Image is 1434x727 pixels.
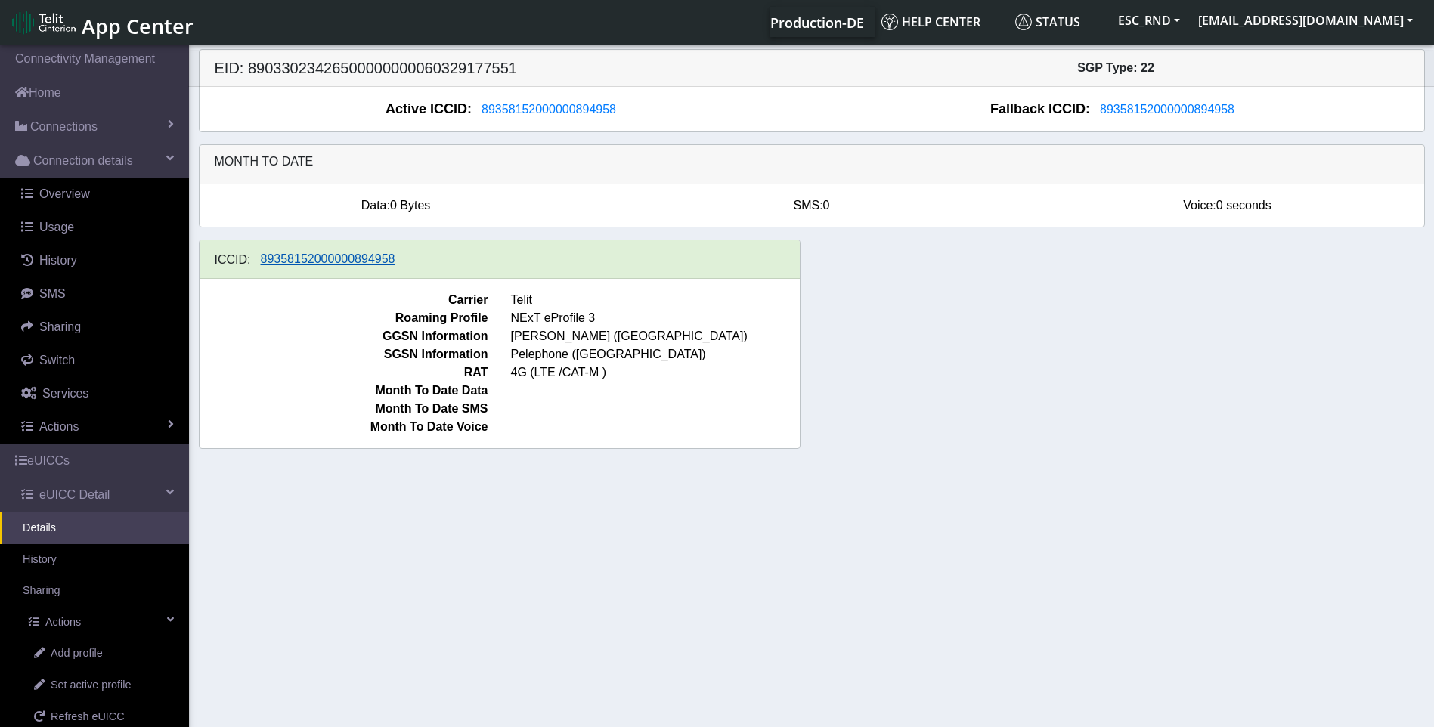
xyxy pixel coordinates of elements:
[51,645,103,662] span: Add profile
[12,11,76,35] img: logo-telit-cinterion-gw-new.png
[261,252,395,265] span: 89358152000000894958
[1015,14,1080,30] span: Status
[51,709,125,725] span: Refresh eUICC
[1090,100,1244,119] button: 89358152000000894958
[188,345,500,363] span: SGSN Information
[188,400,500,418] span: Month To Date SMS
[361,199,390,212] span: Data:
[11,638,189,670] a: Add profile
[6,410,189,444] a: Actions
[500,345,811,363] span: Pelephone ([GEOGRAPHIC_DATA])
[6,377,189,410] a: Services
[188,363,500,382] span: RAT
[1015,14,1032,30] img: status.svg
[881,14,980,30] span: Help center
[823,199,830,212] span: 0
[42,387,88,400] span: Services
[1009,7,1109,37] a: Status
[30,118,98,136] span: Connections
[793,199,822,212] span: SMS:
[390,199,430,212] span: 0 Bytes
[188,382,500,400] span: Month To Date Data
[875,7,1009,37] a: Help center
[251,249,405,269] button: 89358152000000894958
[482,103,616,116] span: 89358152000000894958
[500,309,811,327] span: NExT eProfile 3
[881,14,898,30] img: knowledge.svg
[45,614,81,631] span: Actions
[472,100,626,119] button: 89358152000000894958
[6,277,189,311] a: SMS
[1109,7,1189,34] button: ESC_RND
[39,354,75,367] span: Switch
[500,363,811,382] span: 4G (LTE /CAT-M )
[39,486,110,504] span: eUICC Detail
[500,291,811,309] span: Telit
[82,12,194,40] span: App Center
[6,178,189,211] a: Overview
[188,327,500,345] span: GGSN Information
[990,99,1090,119] span: Fallback ICCID:
[215,252,251,267] h6: ICCID:
[203,59,812,77] h5: EID: 89033023426500000000060329177551
[11,670,189,701] a: Set active profile
[12,6,191,39] a: App Center
[39,287,66,300] span: SMS
[33,152,133,170] span: Connection details
[39,187,90,200] span: Overview
[1077,61,1154,74] span: SGP Type: 22
[770,14,864,32] span: Production-DE
[6,607,189,639] a: Actions
[6,344,189,377] a: Switch
[188,291,500,309] span: Carrier
[188,418,500,436] span: Month To Date Voice
[6,244,189,277] a: History
[6,211,189,244] a: Usage
[51,677,131,694] span: Set active profile
[39,320,81,333] span: Sharing
[39,420,79,433] span: Actions
[39,221,74,234] span: Usage
[1100,103,1234,116] span: 89358152000000894958
[188,309,500,327] span: Roaming Profile
[770,7,863,37] a: Your current platform instance
[1189,7,1422,34] button: [EMAIL_ADDRESS][DOMAIN_NAME]
[6,478,189,512] a: eUICC Detail
[1183,199,1216,212] span: Voice:
[215,154,1409,169] h6: Month to date
[6,311,189,344] a: Sharing
[386,99,472,119] span: Active ICCID:
[500,327,811,345] span: [PERSON_NAME] ([GEOGRAPHIC_DATA])
[1216,199,1271,212] span: 0 seconds
[39,254,77,267] span: History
